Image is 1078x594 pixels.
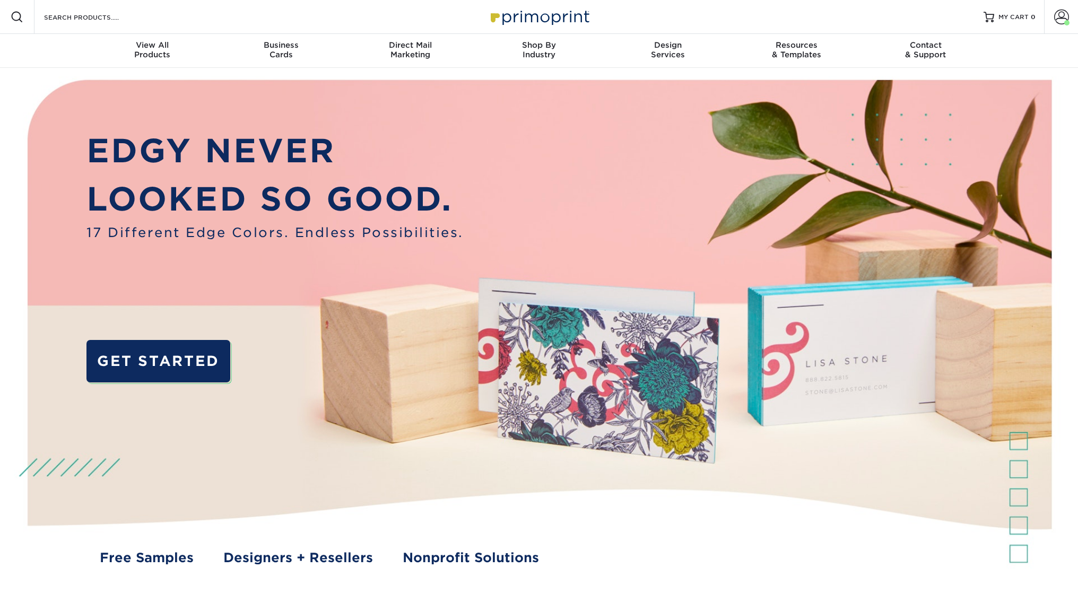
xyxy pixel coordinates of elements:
[346,40,475,50] span: Direct Mail
[603,40,732,59] div: Services
[217,40,346,59] div: Cards
[403,548,539,568] a: Nonprofit Solutions
[217,40,346,50] span: Business
[86,223,464,243] span: 17 Different Edge Colors. Endless Possibilities.
[861,34,990,68] a: Contact& Support
[475,40,604,59] div: Industry
[88,40,217,50] span: View All
[100,548,194,568] a: Free Samples
[223,548,373,568] a: Designers + Resellers
[475,40,604,50] span: Shop By
[86,340,231,382] a: GET STARTED
[86,175,464,223] p: LOOKED SO GOOD.
[732,40,861,59] div: & Templates
[603,40,732,50] span: Design
[732,34,861,68] a: Resources& Templates
[861,40,990,59] div: & Support
[217,34,346,68] a: BusinessCards
[475,34,604,68] a: Shop ByIndustry
[346,34,475,68] a: Direct MailMarketing
[88,40,217,59] div: Products
[88,34,217,68] a: View AllProducts
[346,40,475,59] div: Marketing
[998,13,1029,22] span: MY CART
[861,40,990,50] span: Contact
[86,127,464,175] p: EDGY NEVER
[732,40,861,50] span: Resources
[486,5,592,28] img: Primoprint
[43,11,146,23] input: SEARCH PRODUCTS.....
[603,34,732,68] a: DesignServices
[1031,13,1036,21] span: 0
